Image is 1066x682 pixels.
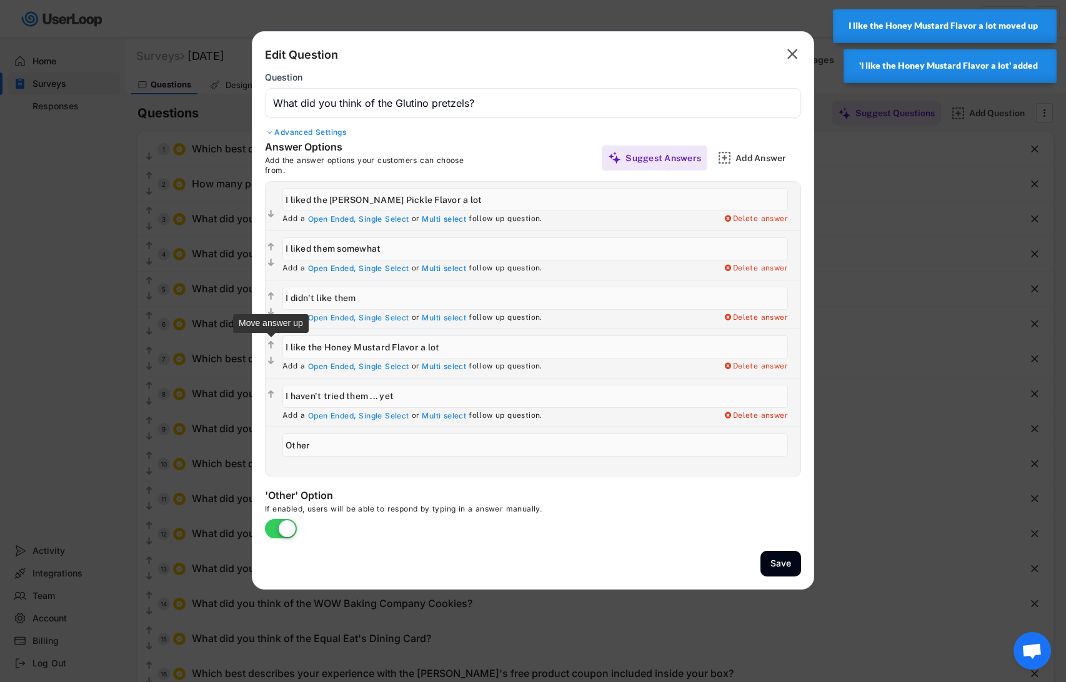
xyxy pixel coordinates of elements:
div: or [412,313,420,323]
div: Add a [282,411,305,421]
div: Question [265,72,302,83]
text:  [268,291,274,302]
div: Open chat [1014,632,1051,670]
div: Delete answer [723,411,788,421]
input: I didn't like them [282,287,788,310]
div: Multi select [422,362,466,372]
button:  [266,208,276,220]
text:  [268,242,274,252]
div: Delete answer [723,313,788,323]
div: Add a [282,362,305,372]
strong: 'I like the Honey Mustard Flavor a lot' added [859,61,1038,71]
div: follow up question. [469,362,542,372]
div: Open Ended, [308,214,356,224]
img: AddMajor.svg [718,151,731,164]
text:  [268,389,274,400]
button:  [266,355,276,367]
text:  [268,307,274,317]
div: Single Select [359,264,409,274]
div: Open Ended, [308,362,356,372]
text:  [268,209,274,219]
img: MagicMajor%20%28Purple%29.svg [608,151,621,164]
div: follow up question. [469,264,542,274]
button:  [266,388,276,401]
div: 'Other' Option [265,489,515,504]
text:  [268,340,274,351]
text:  [268,257,274,268]
button:  [266,241,276,254]
input: I liked the Dill Pickle Flavor a lot [282,188,788,211]
div: Add the answer options your customers can choose from. [265,156,484,175]
div: Delete answer [723,214,788,224]
div: Single Select [359,214,409,224]
text:  [787,45,798,63]
div: follow up question. [469,313,542,323]
div: Suggest Answers [625,152,701,164]
strong: I like the Honey Mustard Flavor a lot moved up [849,21,1038,31]
div: Add a [282,264,305,274]
div: Open Ended, [308,411,356,421]
div: Add a [282,214,305,224]
button:  [266,257,276,269]
div: Single Select [359,411,409,421]
button:  [784,44,801,64]
button:  [266,290,276,303]
div: Delete answer [723,362,788,372]
div: Delete answer [723,264,788,274]
div: Single Select [359,362,409,372]
button:  [266,339,276,352]
div: Advanced Settings [265,127,801,137]
div: or [412,362,420,372]
div: Multi select [422,313,466,323]
div: Edit Question [265,47,338,62]
button:  [266,306,276,319]
div: or [412,411,420,421]
div: Open Ended, [308,313,356,323]
button: Save [760,551,801,576]
div: Single Select [359,313,409,323]
div: Multi select [422,264,466,274]
div: Multi select [422,411,466,421]
div: or [412,264,420,274]
input: Other [282,433,788,457]
div: Add a [282,313,305,323]
div: If enabled, users will be able to respond by typing in a answer manually. [265,504,640,519]
input: I haven't tried them ... yet [282,385,788,408]
text:  [268,356,274,367]
input: I like the Honey Mustard Flavor a lot [282,335,788,358]
input: I liked them somewhat [282,237,788,260]
div: Multi select [422,214,466,224]
div: Open Ended, [308,264,356,274]
div: follow up question. [469,214,542,224]
div: follow up question. [469,411,542,421]
div: or [412,214,420,224]
div: Add Answer [735,152,798,164]
div: Answer Options [265,141,452,156]
input: Type your question here... [265,88,801,118]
